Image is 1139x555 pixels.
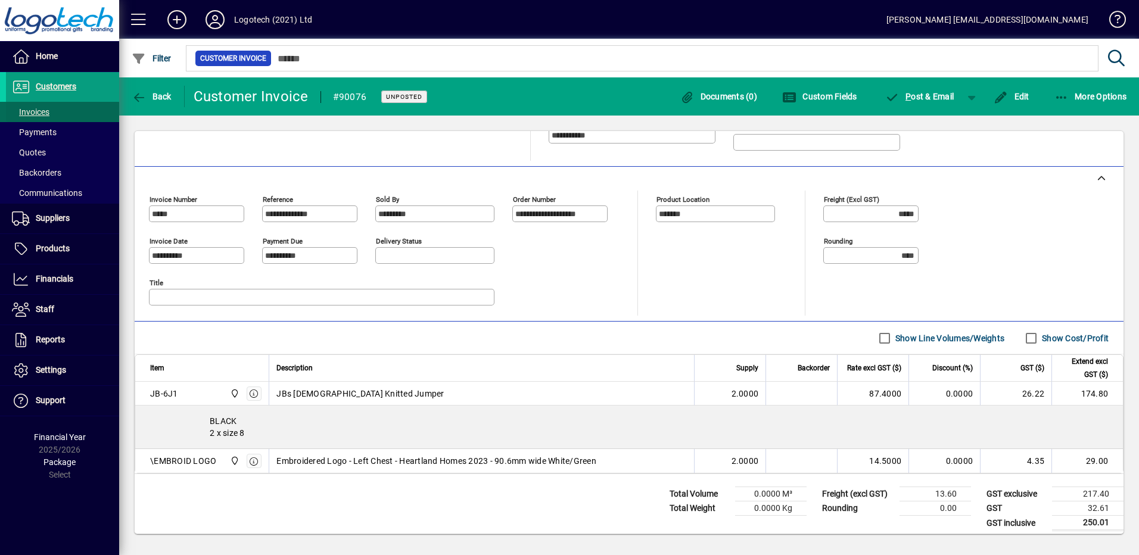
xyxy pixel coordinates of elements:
[12,127,57,137] span: Payments
[900,501,971,516] td: 0.00
[991,86,1032,107] button: Edit
[845,388,901,400] div: 87.4000
[196,9,234,30] button: Profile
[1040,332,1109,344] label: Show Cost/Profit
[150,237,188,245] mat-label: Invoice date
[656,195,709,204] mat-label: Product location
[932,361,973,375] span: Discount (%)
[680,92,757,101] span: Documents (0)
[12,188,82,198] span: Communications
[732,455,759,467] span: 2.0000
[36,395,66,405] span: Support
[36,335,65,344] span: Reports
[1052,501,1124,516] td: 32.61
[386,93,422,101] span: Unposted
[6,356,119,385] a: Settings
[908,382,980,406] td: 0.0000
[886,10,1088,29] div: [PERSON_NAME] [EMAIL_ADDRESS][DOMAIN_NAME]
[150,361,164,375] span: Item
[981,516,1052,531] td: GST inclusive
[12,107,49,117] span: Invoices
[333,88,367,107] div: #90076
[6,386,119,416] a: Support
[34,432,86,442] span: Financial Year
[132,54,172,63] span: Filter
[981,501,1052,516] td: GST
[6,122,119,142] a: Payments
[1054,92,1127,101] span: More Options
[36,51,58,61] span: Home
[885,92,954,101] span: ost & Email
[129,48,175,69] button: Filter
[664,487,735,501] td: Total Volume
[981,487,1052,501] td: GST exclusive
[376,195,399,204] mat-label: Sold by
[6,42,119,71] a: Home
[36,274,73,283] span: Financials
[1051,449,1123,473] td: 29.00
[1020,361,1044,375] span: GST ($)
[1052,516,1124,531] td: 250.01
[6,234,119,264] a: Products
[677,86,760,107] button: Documents (0)
[994,92,1029,101] span: Edit
[736,361,758,375] span: Supply
[735,487,807,501] td: 0.0000 M³
[732,388,759,400] span: 2.0000
[6,295,119,325] a: Staff
[1051,86,1130,107] button: More Options
[6,163,119,183] a: Backorders
[6,142,119,163] a: Quotes
[234,10,312,29] div: Logotech (2021) Ltd
[132,92,172,101] span: Back
[135,406,1123,448] div: BLACK 2 x size 8
[36,82,76,91] span: Customers
[200,52,266,64] span: Customer Invoice
[36,365,66,375] span: Settings
[276,361,313,375] span: Description
[905,92,911,101] span: P
[816,487,900,501] td: Freight (excl GST)
[43,457,76,467] span: Package
[1052,487,1124,501] td: 217.40
[900,487,971,501] td: 13.60
[6,204,119,233] a: Suppliers
[847,361,901,375] span: Rate excl GST ($)
[227,454,241,467] span: Central
[129,86,175,107] button: Back
[150,455,216,467] div: \EMBROID LOGO
[150,195,197,204] mat-label: Invoice number
[782,92,857,101] span: Custom Fields
[779,86,860,107] button: Custom Fields
[980,449,1051,473] td: 4.35
[6,102,119,122] a: Invoices
[36,304,54,314] span: Staff
[845,455,901,467] div: 14.5000
[158,9,196,30] button: Add
[376,237,422,245] mat-label: Delivery status
[980,382,1051,406] td: 26.22
[227,387,241,400] span: Central
[276,455,596,467] span: Embroidered Logo - Left Chest - Heartland Homes 2023 - 90.6mm wide White/Green
[6,183,119,203] a: Communications
[12,148,46,157] span: Quotes
[816,501,900,516] td: Rounding
[6,264,119,294] a: Financials
[6,325,119,355] a: Reports
[36,213,70,223] span: Suppliers
[1051,382,1123,406] td: 174.80
[194,87,309,106] div: Customer Invoice
[1100,2,1124,41] a: Knowledge Base
[119,86,185,107] app-page-header-button: Back
[263,195,293,204] mat-label: Reference
[908,449,980,473] td: 0.0000
[263,237,303,245] mat-label: Payment due
[798,361,830,375] span: Backorder
[150,279,163,287] mat-label: Title
[513,195,556,204] mat-label: Order number
[664,501,735,516] td: Total Weight
[824,195,879,204] mat-label: Freight (excl GST)
[824,237,852,245] mat-label: Rounding
[276,388,444,400] span: JBs [DEMOGRAPHIC_DATA] Knitted Jumper
[36,244,70,253] span: Products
